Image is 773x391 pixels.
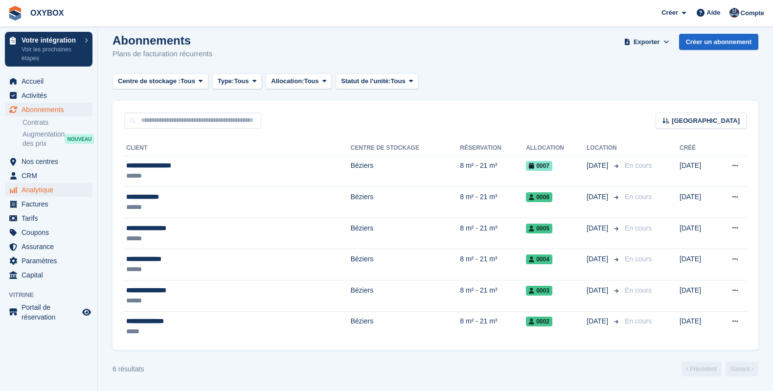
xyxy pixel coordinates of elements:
th: Allocation [526,140,587,156]
span: Nos centres [22,155,80,168]
p: Voir les prochaines étapes [22,45,80,63]
a: OXYBOX [26,5,68,21]
span: En cours [625,286,652,294]
button: Allocation: Tous [266,73,332,90]
span: Type: [218,76,234,86]
span: 0005 [526,224,552,233]
a: menu [5,197,92,211]
a: Augmentation des prix NOUVEAU [23,129,92,149]
a: Contrats [23,118,92,127]
a: Précédent [682,362,722,376]
td: [DATE] [680,187,714,218]
span: Abonnements [22,103,80,116]
a: menu [5,254,92,268]
span: En cours [625,161,652,169]
div: NOUVEAU [65,134,94,144]
td: [DATE] [680,218,714,249]
span: En cours [625,193,652,201]
th: Location [587,140,621,156]
td: 8 m² - 21 m³ [460,218,526,249]
td: Béziers [350,218,460,249]
span: Vitrine [9,290,97,300]
span: [DATE] [587,223,610,233]
span: Coupons [22,226,80,239]
span: [DATE] [587,192,610,202]
td: Béziers [350,249,460,280]
span: Factures [22,197,80,211]
a: menu [5,74,92,88]
span: Augmentation des prix [23,130,65,148]
span: [DATE] [587,161,610,171]
span: Tous [181,76,195,86]
th: Réservation [460,140,526,156]
a: Boutique d'aperçu [81,306,92,318]
span: Assurance [22,240,80,253]
a: menu [5,169,92,183]
td: Béziers [350,187,460,218]
td: 8 m² - 21 m³ [460,280,526,312]
span: 0006 [526,192,552,202]
span: Paramètres [22,254,80,268]
span: 0002 [526,317,552,326]
p: Plans de facturation récurrents [113,48,212,60]
a: menu [5,240,92,253]
td: Béziers [350,156,460,187]
a: Votre intégration Voir les prochaines étapes [5,32,92,67]
button: Centre de stockage : Tous [113,73,208,90]
span: Analytique [22,183,80,197]
td: Béziers [350,280,460,312]
td: 8 m² - 21 m³ [460,249,526,280]
span: 0003 [526,286,552,296]
p: Votre intégration [22,37,80,44]
span: En cours [625,317,652,325]
nav: Page [680,362,760,376]
span: Compte [741,8,764,18]
span: Aide [706,8,720,18]
h1: Abonnements [113,34,212,47]
span: Accueil [22,74,80,88]
a: Créer un abonnement [679,34,758,50]
a: menu [5,302,92,322]
th: Créé [680,140,714,156]
span: Tous [391,76,406,86]
td: [DATE] [680,311,714,342]
td: [DATE] [680,156,714,187]
a: menu [5,226,92,239]
button: Statut de l'unité: Tous [336,73,418,90]
th: Centre de stockage [350,140,460,156]
span: 0007 [526,161,552,171]
span: [GEOGRAPHIC_DATA] [672,116,740,126]
span: [DATE] [587,285,610,296]
img: Oriana Devaux [729,8,739,18]
td: Béziers [350,311,460,342]
span: Statut de l'unité: [341,76,390,86]
span: Capital [22,268,80,282]
span: 0004 [526,254,552,264]
td: [DATE] [680,249,714,280]
a: menu [5,268,92,282]
a: menu [5,183,92,197]
span: [DATE] [587,254,610,264]
span: Allocation: [271,76,304,86]
a: menu [5,155,92,168]
button: Exporter [622,34,671,50]
span: Exporter [634,37,659,47]
div: 6 résultats [113,364,144,374]
span: [DATE] [587,316,610,326]
span: Portail de réservation [22,302,80,322]
span: CRM [22,169,80,183]
td: 8 m² - 21 m³ [460,156,526,187]
a: menu [5,103,92,116]
img: stora-icon-8386f47178a22dfd0bd8f6a31ec36ba5ce8667c1dd55bd0f319d3a0aa187defe.svg [8,6,23,21]
span: Centre de stockage : [118,76,181,86]
a: menu [5,211,92,225]
span: Tous [304,76,318,86]
a: Suivant [726,362,758,376]
span: Activités [22,89,80,102]
span: En cours [625,255,652,263]
td: [DATE] [680,280,714,312]
button: Type: Tous [212,73,262,90]
span: En cours [625,224,652,232]
td: 8 m² - 21 m³ [460,311,526,342]
span: Tarifs [22,211,80,225]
